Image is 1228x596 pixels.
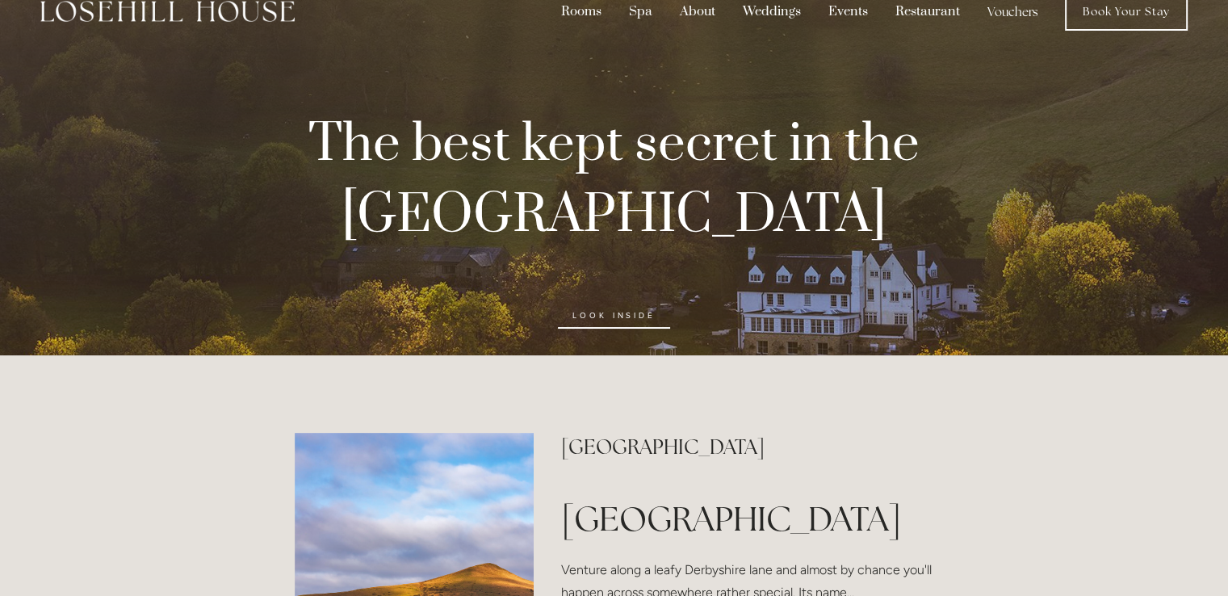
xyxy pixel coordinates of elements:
[308,111,931,249] strong: The best kept secret in the [GEOGRAPHIC_DATA]
[561,495,933,543] h1: [GEOGRAPHIC_DATA]
[558,303,669,329] a: look inside
[561,433,933,461] h2: [GEOGRAPHIC_DATA]
[40,1,295,22] img: Losehill House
